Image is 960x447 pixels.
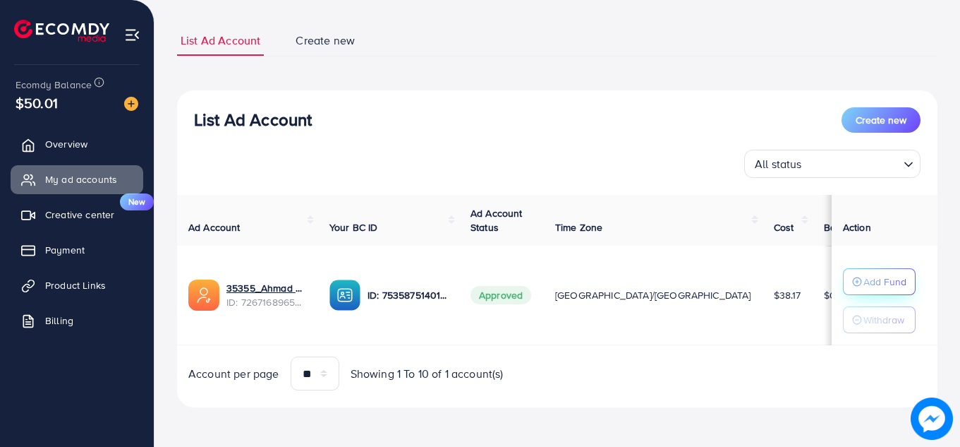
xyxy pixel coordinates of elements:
[226,295,307,309] span: ID: 7267168965397430274
[11,306,143,335] a: Billing
[774,288,801,302] span: $38.17
[843,220,871,234] span: Action
[188,280,219,311] img: ic-ads-acc.e4c84228.svg
[124,27,140,43] img: menu
[45,243,85,257] span: Payment
[11,201,143,229] a: Creative centerNew
[226,281,307,310] div: <span class='underline'>35355_Ahmad Shujaat_1692019642282</span></br>7267168965397430274
[470,206,523,234] span: Ad Account Status
[188,366,279,382] span: Account per page
[45,278,106,292] span: Product Links
[14,20,109,42] img: logo
[329,220,378,234] span: Your BC ID
[188,220,241,234] span: Ad Account
[329,280,360,311] img: ic-ba-acc.ded83a64.svg
[11,271,143,299] a: Product Links
[470,286,531,304] span: Approved
[843,306,916,333] button: Withdraw
[856,113,906,127] span: Create new
[124,97,138,111] img: image
[16,93,58,113] span: $50.01
[181,32,260,49] span: List Ad Account
[11,236,143,264] a: Payment
[45,208,114,222] span: Creative center
[45,137,87,151] span: Overview
[806,151,898,174] input: Search for option
[863,273,906,290] p: Add Fund
[863,311,904,328] p: Withdraw
[45,314,73,328] span: Billing
[351,366,504,382] span: Showing 1 To 10 of 1 account(s)
[16,78,92,92] span: Ecomdy Balance
[774,220,794,234] span: Cost
[841,107,920,133] button: Create new
[45,172,117,186] span: My ad accounts
[11,130,143,158] a: Overview
[367,287,448,304] p: ID: 7535875140145692673
[752,154,805,174] span: All status
[555,288,751,302] span: [GEOGRAPHIC_DATA]/[GEOGRAPHIC_DATA]
[226,281,307,295] a: 35355_Ahmad Shujaat_1692019642282
[744,150,920,178] div: Search for option
[120,193,154,210] span: New
[11,165,143,193] a: My ad accounts
[194,109,312,130] h3: List Ad Account
[555,220,602,234] span: Time Zone
[843,268,916,295] button: Add Fund
[911,398,953,440] img: image
[296,32,355,49] span: Create new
